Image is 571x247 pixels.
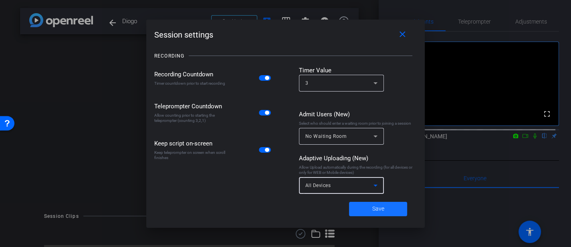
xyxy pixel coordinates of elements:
div: Teleprompter Countdown [154,102,228,111]
span: All Devices [305,183,331,188]
div: Timer countdown prior to start recording [154,81,228,86]
span: Save [372,205,384,213]
div: Timer Value [299,66,417,75]
div: Keep script on-screen [154,139,228,148]
openreel-title-line: RECORDING [154,46,417,66]
div: Allow Upload automatically during the recording (for all devices or only for WEB or Mobile devices) [299,165,417,175]
div: Recording Countdown [154,70,228,79]
div: Keep teleprompter on screen when scroll finishes [154,150,228,160]
div: Allow counting prior to starting the teleprompter (counting 3,2,1) [154,113,228,123]
div: Select who should enter a waiting room prior to joining a session [299,121,417,126]
mat-icon: close [397,30,408,40]
div: Session settings [154,28,417,42]
button: Save [349,202,407,216]
div: Adaptive Uploading (New) [299,154,417,163]
div: RECORDING [154,52,184,60]
div: Admit Users (New) [299,110,417,119]
span: No Waiting Room [305,133,347,139]
span: 3 [305,80,309,86]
